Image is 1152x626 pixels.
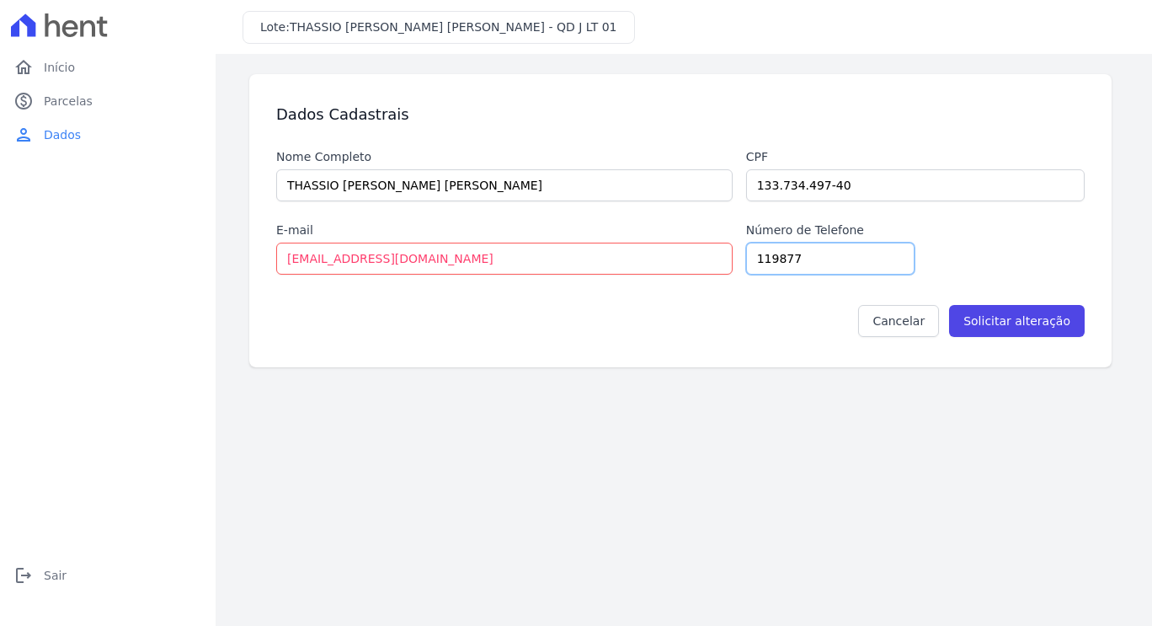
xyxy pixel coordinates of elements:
a: homeInício [7,51,209,84]
a: logoutSair [7,559,209,592]
label: Nome Completo [276,148,733,166]
span: THASSIO [PERSON_NAME] [PERSON_NAME] - QD J LT 01 [290,20,617,34]
a: personDados [7,118,209,152]
input: Solicitar alteração [949,305,1085,337]
h3: Lote: [260,19,617,36]
i: logout [13,565,34,586]
a: paidParcelas [7,84,209,118]
span: Início [44,59,75,76]
i: person [13,125,34,145]
h3: Dados Cadastrais [276,104,409,125]
span: Sair [44,567,67,584]
a: Cancelar [858,305,939,337]
label: Número de Telefone [746,222,864,239]
span: Parcelas [44,93,93,110]
i: paid [13,91,34,111]
i: home [13,57,34,78]
span: Dados [44,126,81,143]
label: Cpf [746,148,1085,166]
label: E-mail [276,222,733,239]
